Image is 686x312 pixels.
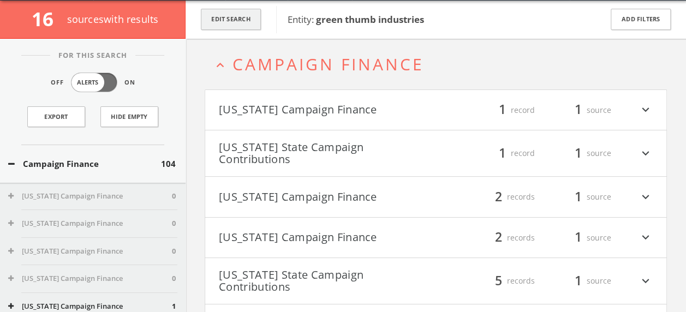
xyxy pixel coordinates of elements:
[639,101,653,119] i: expand_more
[639,141,653,165] i: expand_more
[172,246,176,257] span: 0
[124,78,135,87] span: On
[469,101,535,119] div: record
[494,143,511,163] span: 1
[490,228,507,247] span: 2
[232,53,424,75] span: Campaign Finance
[8,218,172,229] button: [US_STATE] Campaign Finance
[490,271,507,290] span: 5
[570,187,587,206] span: 1
[213,55,667,73] button: expand_lessCampaign Finance
[546,269,611,293] div: source
[172,301,176,312] span: 1
[213,58,228,73] i: expand_less
[570,143,587,163] span: 1
[8,191,172,202] button: [US_STATE] Campaign Finance
[570,271,587,290] span: 1
[201,9,261,30] button: Edit Search
[27,106,85,127] a: Export
[8,273,172,284] button: [US_STATE] Campaign Finance
[32,6,63,32] span: 16
[546,188,611,206] div: source
[67,13,159,26] span: source s with results
[172,218,176,229] span: 0
[8,246,172,257] button: [US_STATE] Campaign Finance
[546,101,611,119] div: source
[219,188,436,206] button: [US_STATE] Campaign Finance
[546,141,611,165] div: source
[219,101,436,119] button: [US_STATE] Campaign Finance
[570,100,587,119] span: 1
[50,50,135,61] span: For This Search
[288,13,424,26] span: Entity:
[219,229,436,247] button: [US_STATE] Campaign Finance
[494,100,511,119] span: 1
[51,78,64,87] span: Off
[316,13,424,26] b: green thumb industries
[469,188,535,206] div: records
[639,188,653,206] i: expand_more
[570,228,587,247] span: 1
[639,229,653,247] i: expand_more
[172,273,176,284] span: 0
[611,9,671,30] button: Add Filters
[219,141,436,165] button: [US_STATE] State Campaign Contributions
[546,229,611,247] div: source
[490,187,507,206] span: 2
[172,191,176,202] span: 0
[639,269,653,293] i: expand_more
[469,141,535,165] div: record
[469,229,535,247] div: records
[469,269,535,293] div: records
[100,106,158,127] button: Hide Empty
[8,301,172,312] button: [US_STATE] Campaign Finance
[8,158,161,170] button: Campaign Finance
[161,158,176,170] span: 104
[219,269,436,293] button: [US_STATE] State Campaign Contributions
